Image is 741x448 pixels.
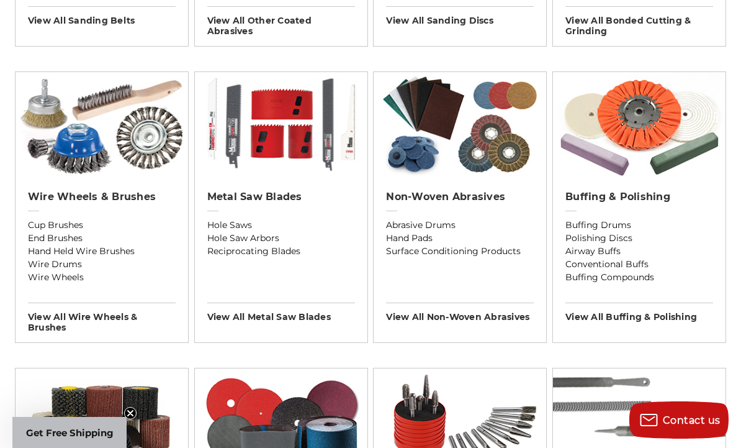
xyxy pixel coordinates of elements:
h3: View All other coated abrasives [207,6,355,37]
button: Contact us [629,401,729,439]
div: Get Free ShippingClose teaser [12,417,127,448]
a: Surface Conditioning Products [386,245,534,258]
h3: View All wire wheels & brushes [28,303,176,333]
img: Non-woven Abrasives [374,72,546,178]
a: Buffing Drums [565,219,713,232]
img: Buffing & Polishing [553,72,725,178]
a: End Brushes [28,232,176,245]
a: Wire Wheels [28,271,176,284]
button: Close teaser [124,407,137,419]
h3: View All sanding discs [386,6,534,26]
a: Wire Drums [28,258,176,271]
a: Polishing Discs [565,232,713,245]
a: Hand Held Wire Brushes [28,245,176,258]
a: Reciprocating Blades [207,245,355,258]
h2: Wire Wheels & Brushes [28,191,176,203]
a: Hole Saw Arbors [207,232,355,245]
a: Hand Pads [386,232,534,245]
h3: View All buffing & polishing [565,303,713,322]
a: Hole Saws [207,219,355,232]
h2: Non-woven Abrasives [386,191,534,203]
h3: View All metal saw blades [207,303,355,322]
img: Wire Wheels & Brushes [16,72,188,178]
img: Metal Saw Blades [195,72,367,178]
span: Get Free Shipping [26,427,114,439]
h3: View All bonded cutting & grinding [565,6,713,37]
h3: View All non-woven abrasives [386,303,534,322]
span: Contact us [663,414,721,426]
h3: View All sanding belts [28,6,176,26]
a: Airway Buffs [565,245,713,258]
a: Cup Brushes [28,219,176,232]
h2: Buffing & Polishing [565,191,713,203]
h2: Metal Saw Blades [207,191,355,203]
a: Abrasive Drums [386,219,534,232]
a: Conventional Buffs [565,258,713,271]
a: Buffing Compounds [565,271,713,284]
